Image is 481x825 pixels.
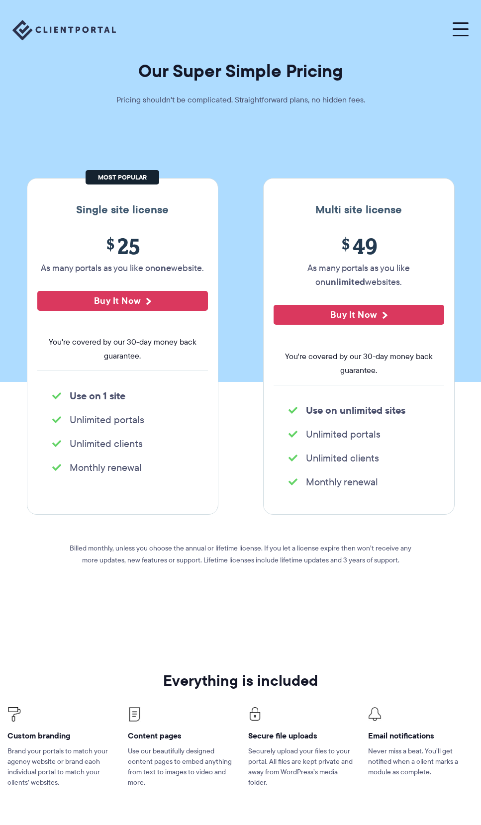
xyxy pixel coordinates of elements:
[7,731,113,741] h4: Custom branding
[289,427,429,441] li: Unlimited portals
[37,234,208,259] span: 25
[274,234,444,259] span: 49
[274,203,444,216] h3: Multi site license
[37,291,208,311] button: Buy It Now
[368,707,382,721] img: Client Portal Icon
[289,475,429,489] li: Monthly renewal
[52,413,193,427] li: Unlimited portals
[128,707,141,722] img: Client Portal Icons
[128,731,233,741] h4: Content pages
[248,746,354,788] p: Securely upload your files to your portal. All files are kept private and away from WordPress’s m...
[248,707,262,721] img: Client Portal Icons
[274,305,444,325] button: Buy It Now
[7,746,113,788] p: Brand your portals to match your agency website or brand each individual portal to match your cli...
[7,672,474,689] h2: Everything is included
[368,731,474,741] h4: Email notifications
[37,335,208,363] span: You're covered by our 30-day money back guarantee.
[37,261,208,275] p: As many portals as you like on website.
[62,542,420,566] p: Billed monthly, unless you choose the annual or lifetime license. If you let a license expire the...
[52,437,193,451] li: Unlimited clients
[128,746,233,788] p: Use our beautifully designed content pages to embed anything from text to images to video and more.
[7,60,474,82] h1: Our Super Simple Pricing
[37,203,208,216] h3: Single site license
[92,94,390,105] p: Pricing shouldn't be complicated. Straightforward plans, no hidden fees.
[52,460,193,474] li: Monthly renewal
[70,388,125,403] strong: Use on 1 site
[274,350,444,377] span: You're covered by our 30-day money back guarantee.
[289,451,429,465] li: Unlimited clients
[306,403,405,418] strong: Use on unlimited sites
[368,746,474,777] p: Never miss a beat. You’ll get notified when a client marks a module as complete.
[274,261,444,289] p: As many portals as you like on websites.
[155,261,171,275] strong: one
[248,731,354,741] h4: Secure file uploads
[7,707,21,722] img: Client Portal Icons
[325,275,365,288] strong: unlimited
